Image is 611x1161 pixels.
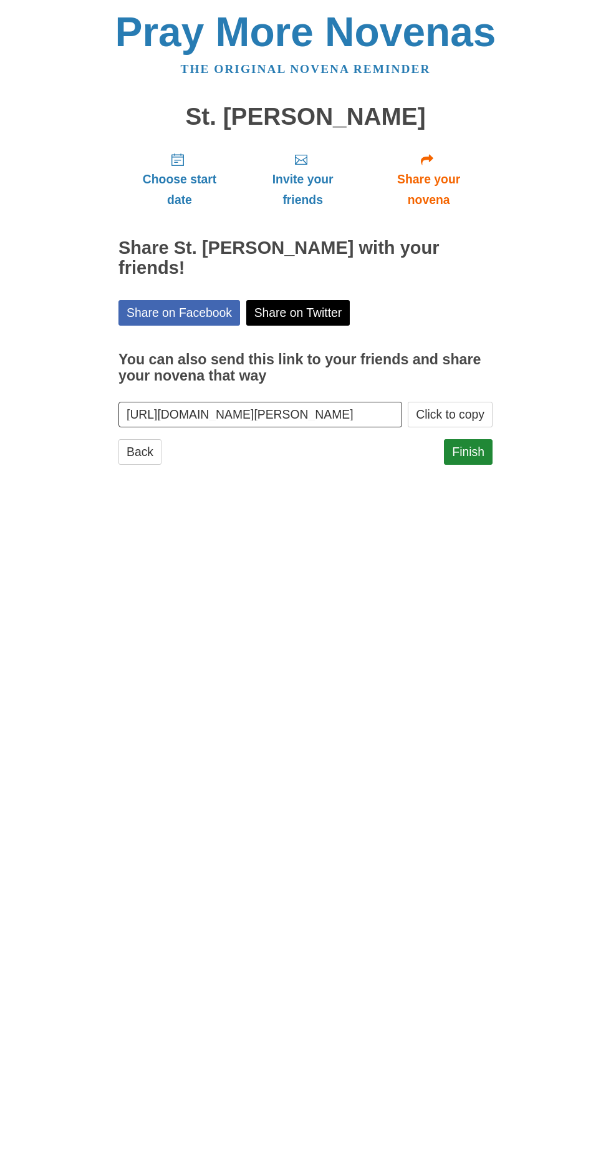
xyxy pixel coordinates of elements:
h1: St. [PERSON_NAME] [118,104,493,130]
a: Share on Twitter [246,300,350,326]
span: Choose start date [131,169,228,210]
a: The original novena reminder [181,62,431,75]
a: Invite your friends [241,142,365,216]
span: Share your novena [377,169,480,210]
span: Invite your friends [253,169,352,210]
button: Click to copy [408,402,493,427]
a: Choose start date [118,142,241,216]
a: Finish [444,439,493,465]
h3: You can also send this link to your friends and share your novena that way [118,352,493,384]
a: Pray More Novenas [115,9,496,55]
a: Back [118,439,161,465]
a: Share your novena [365,142,493,216]
h2: Share St. [PERSON_NAME] with your friends! [118,238,493,278]
a: Share on Facebook [118,300,240,326]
